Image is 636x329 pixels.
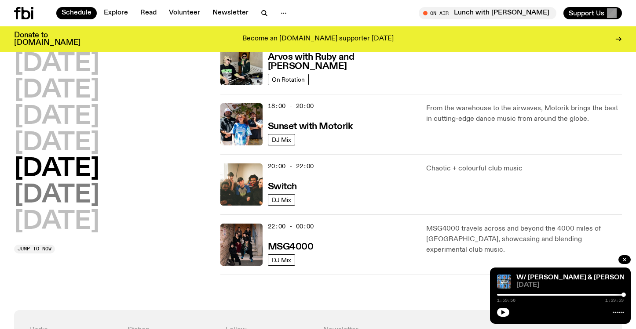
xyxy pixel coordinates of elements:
h3: MSG4000 [268,242,314,252]
span: 1:59:56 [497,298,515,303]
button: Support Us [563,7,622,19]
span: 22:00 - 00:00 [268,222,314,231]
h3: Arvos with Ruby and [PERSON_NAME] [268,53,416,71]
button: [DATE] [14,105,99,129]
button: On AirLunch with [PERSON_NAME] [419,7,556,19]
a: Read [135,7,162,19]
button: [DATE] [14,183,99,208]
p: Chaotic + colourful club music [426,163,622,174]
a: Arvos with Ruby and [PERSON_NAME] [268,51,416,71]
span: 1:59:59 [605,298,624,303]
span: DJ Mix [272,136,291,143]
a: Switch [268,181,297,192]
button: [DATE] [14,78,99,103]
h3: Switch [268,182,297,192]
span: DJ Mix [272,257,291,263]
span: 20:00 - 22:00 [268,162,314,170]
button: [DATE] [14,131,99,155]
p: Become an [DOMAIN_NAME] supporter [DATE] [242,35,394,43]
a: DJ Mix [268,254,295,266]
a: Sunset with Motorik [268,120,353,131]
a: On Rotation [268,74,309,85]
span: Jump to now [18,246,51,251]
span: DJ Mix [272,196,291,203]
span: [DATE] [516,282,624,289]
h3: Sunset with Motorik [268,122,353,131]
button: [DATE] [14,157,99,181]
img: Ruby wears a Collarbones t shirt and pretends to play the DJ decks, Al sings into a pringles can.... [220,43,263,85]
a: DJ Mix [268,134,295,145]
a: MSG4000 [268,241,314,252]
a: Volunteer [164,7,205,19]
p: MSG4000 travels across and beyond the 4000 miles of [GEOGRAPHIC_DATA], showcasing and blending ex... [426,224,622,255]
a: Newsletter [207,7,254,19]
button: [DATE] [14,52,99,76]
img: Andrew, Reenie, and Pat stand in a row, smiling at the camera, in dappled light with a vine leafe... [220,103,263,145]
button: Jump to now [14,245,55,253]
a: Schedule [56,7,97,19]
button: [DATE] [14,210,99,234]
a: Explore [99,7,133,19]
h3: Donate to [DOMAIN_NAME] [14,32,80,47]
span: Support Us [569,9,604,17]
p: From the warehouse to the airwaves, Motorik brings the best in cutting-edge dance music from arou... [426,103,622,124]
span: 18:00 - 20:00 [268,102,314,110]
img: A warm film photo of the switch team sitting close together. from left to right: Cedar, Lau, Sand... [220,163,263,206]
a: DJ Mix [268,194,295,206]
span: On Rotation [272,76,305,83]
